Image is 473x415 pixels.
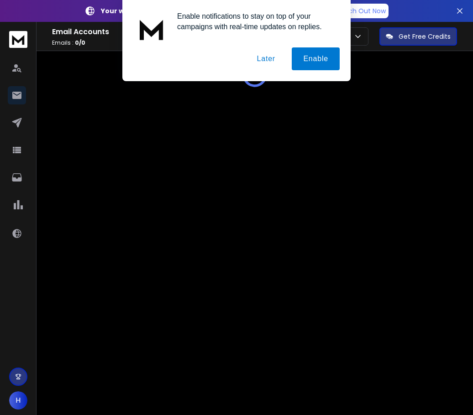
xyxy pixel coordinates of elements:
img: notification icon [133,11,170,47]
div: Enable notifications to stay on top of your campaigns with real-time updates on replies. [170,11,340,32]
button: H [9,391,27,410]
button: Later [245,47,286,70]
button: Enable [292,47,340,70]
